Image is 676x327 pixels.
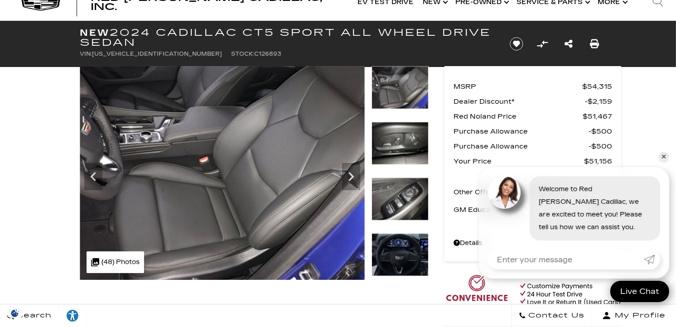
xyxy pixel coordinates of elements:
[454,80,582,93] span: MSRP
[80,28,494,48] h1: 2024 Cadillac CT5 Sport All Wheel Drive Sedan
[590,38,599,50] a: Print this New 2024 Cadillac CT5 Sport All Wheel Drive Sedan
[536,37,549,51] button: Compare vehicle
[507,37,526,51] button: Save vehicle
[342,163,360,190] div: Next
[454,95,585,108] span: Dealer Discount*
[589,125,612,138] span: $500
[59,309,86,322] div: Explore your accessibility options
[454,155,612,168] a: Your Price $51,156
[616,286,664,297] span: Live Chat
[454,237,612,250] a: Details
[454,140,589,153] span: Purchase Allowance
[80,27,110,38] strong: New
[231,51,254,57] span: Stock:
[610,281,669,302] a: Live Chat
[372,233,429,276] img: New 2024 Wave Metallic Cadillac Sport image 19
[565,38,573,50] a: Share this New 2024 Cadillac CT5 Sport All Wheel Drive Sedan
[454,95,612,108] a: Dealer Discount* $2,159
[5,308,25,318] section: Click to Open Cookie Consent Modal
[589,140,612,153] span: $500
[526,309,584,322] span: Contact Us
[644,250,660,269] a: Submit
[454,155,584,168] span: Your Price
[372,178,429,221] img: New 2024 Wave Metallic Cadillac Sport image 18
[5,308,25,318] img: Opt-Out Icon
[14,309,52,322] span: Search
[583,110,612,123] span: $51,467
[582,80,612,93] span: $54,315
[454,140,612,153] a: Purchase Allowance $500
[84,163,102,190] div: Previous
[254,51,281,57] span: C126893
[87,251,144,273] div: (48) Photos
[530,176,660,240] div: Welcome to Red [PERSON_NAME] Cadillac, we are excited to meet you! Please tell us how we can assi...
[512,304,592,327] a: Contact Us
[92,51,222,57] span: [US_VEHICLE_IDENTIFICATION_NUMBER]
[611,309,666,322] span: My Profile
[454,110,612,123] a: Red Noland Price $51,467
[454,203,591,216] span: GM Educator Offer
[372,122,429,165] img: New 2024 Wave Metallic Cadillac Sport image 17
[80,66,365,280] img: New 2024 Wave Metallic Cadillac Sport image 16
[488,176,521,209] img: Agent profile photo
[454,125,589,138] span: Purchase Allowance
[372,66,429,109] img: New 2024 Wave Metallic Cadillac Sport image 16
[454,186,565,199] p: Other Offers You May Qualify For
[584,155,612,168] span: $51,156
[454,203,612,216] a: GM Educator Offer $500
[592,304,676,327] button: Open user profile menu
[454,80,612,93] a: MSRP $54,315
[454,125,612,138] a: Purchase Allowance $500
[59,304,87,327] a: Explore your accessibility options
[488,250,644,269] input: Enter your message
[454,110,583,123] span: Red Noland Price
[80,51,92,57] span: VIN:
[585,95,612,108] span: $2,159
